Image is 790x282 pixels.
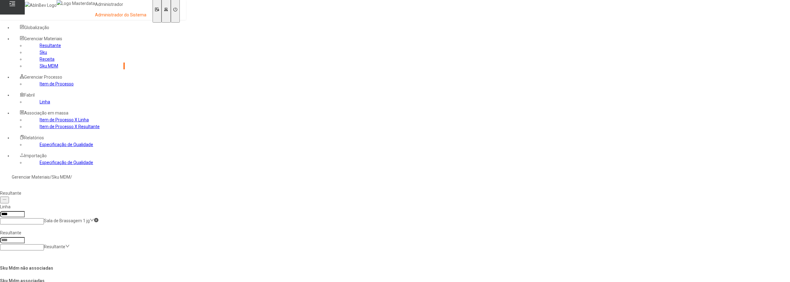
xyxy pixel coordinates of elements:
a: Receita [40,57,54,62]
a: Item de Processo X Linha [40,117,89,122]
span: Associação em massa [24,111,68,115]
a: Resultante [40,43,61,48]
a: Item de Processo X Resultante [40,124,100,129]
a: Sku MDM [52,175,70,180]
span: Gerenciar Materiais [24,36,62,41]
span: Relatórios [24,135,44,140]
nz-breadcrumb-separator: / [70,175,72,180]
p: Administrador do Sistema [95,12,146,18]
nz-breadcrumb-separator: / [50,175,52,180]
a: Sku [40,50,47,55]
img: AbInBev Logo [25,2,57,9]
nz-select-placeholder: Resultante [44,244,65,249]
p: Administrador [95,2,146,8]
span: Fabril [24,93,35,98]
nz-select-item: Sala de Brassagem 1 jg [44,218,90,223]
span: Gerenciar Processo [24,75,62,80]
a: Especificação de Qualidade [40,160,93,165]
a: Especificação de Qualidade [40,142,93,147]
a: Gerenciar Materiais [12,175,50,180]
a: Linha [40,99,50,104]
a: Sku MDM [40,63,58,68]
span: Globalização [24,25,49,30]
a: Item de Processo [40,81,74,86]
span: Importação [24,153,47,158]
